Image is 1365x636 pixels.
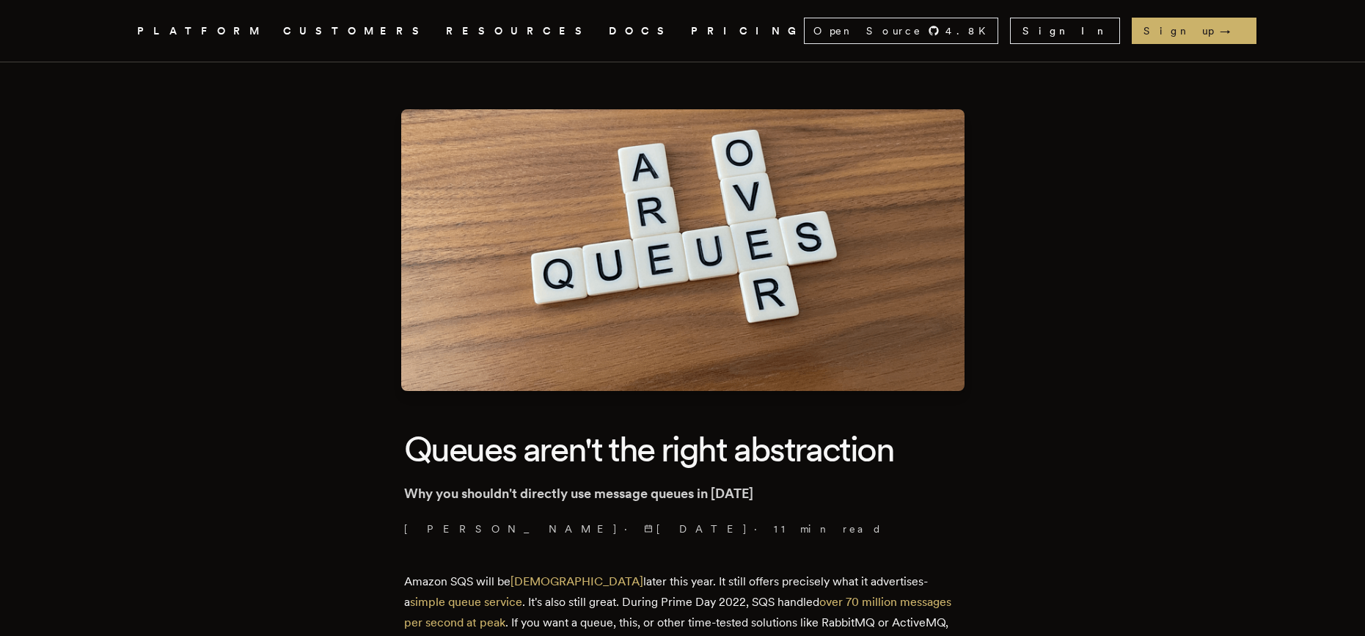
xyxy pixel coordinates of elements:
[691,22,804,40] a: PRICING
[137,22,266,40] button: PLATFORM
[446,22,591,40] button: RESOURCES
[404,522,618,536] a: [PERSON_NAME]
[774,522,882,536] span: 11 min read
[945,23,995,38] span: 4.8 K
[609,22,673,40] a: DOCS
[404,522,962,536] p: · ·
[1220,23,1245,38] span: →
[644,522,748,536] span: [DATE]
[404,426,962,472] h1: Queues aren't the right abstraction
[1010,18,1120,44] a: Sign In
[510,574,643,588] a: [DEMOGRAPHIC_DATA]
[404,483,962,504] p: Why you shouldn't directly use message queues in [DATE]
[1132,18,1256,44] a: Sign up
[283,22,428,40] a: CUSTOMERS
[410,595,522,609] a: simple queue service
[813,23,922,38] span: Open Source
[401,109,965,391] img: Featured image for Queues aren't the right abstraction blog post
